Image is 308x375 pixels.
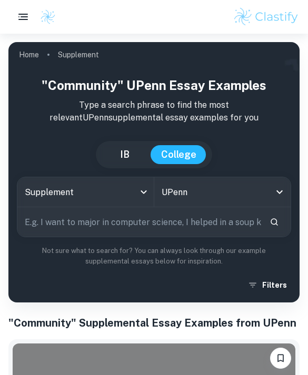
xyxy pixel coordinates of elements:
[245,276,291,295] button: Filters
[58,49,99,60] p: Supplement
[233,6,300,27] img: Clastify logo
[34,9,56,25] a: Clastify logo
[40,9,56,25] img: Clastify logo
[17,207,261,237] input: E.g. I want to major in computer science, I helped in a soup kitchen, I want to join the debate t...
[17,246,291,267] p: Not sure what to search for? You can always look through our example supplemental essays below fo...
[17,99,291,124] p: Type a search phrase to find the most relevant UPenn supplemental essay examples for you
[270,348,291,369] button: Please log in to bookmark exemplars
[8,42,300,302] img: profile cover
[19,47,39,62] a: Home
[272,185,287,199] button: Open
[151,145,207,164] button: College
[265,213,283,231] button: Search
[101,145,148,164] button: IB
[17,177,154,207] div: Supplement
[17,76,291,95] h1: "Community" UPenn Essay Examples
[8,315,300,331] h1: "Community" Supplemental Essay Examples from UPenn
